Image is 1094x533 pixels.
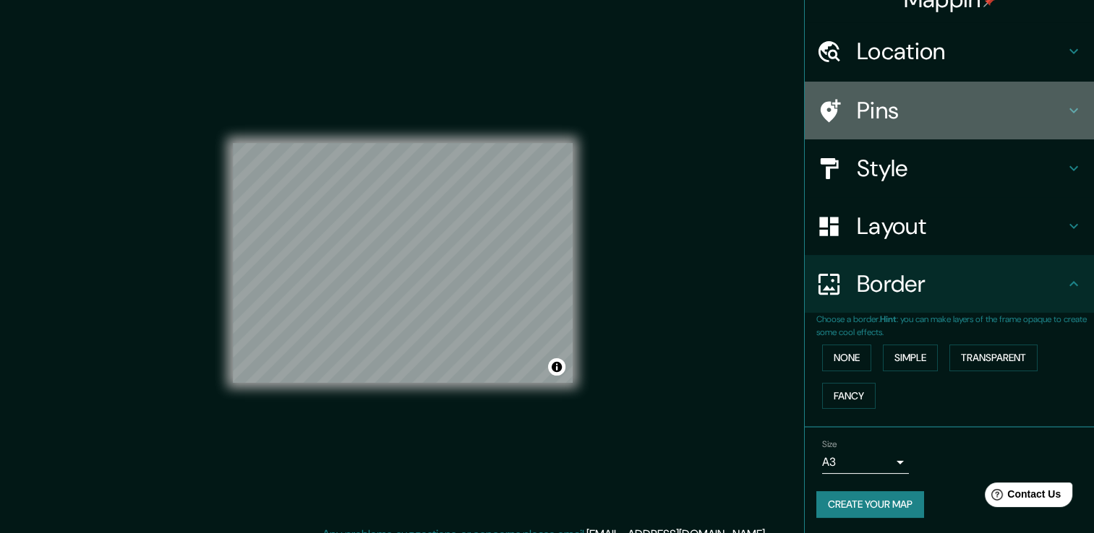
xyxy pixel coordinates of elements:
button: Create your map [816,491,924,518]
b: Hint [880,313,897,325]
div: A3 [822,451,909,474]
h4: Layout [857,212,1065,240]
div: Style [805,139,1094,197]
canvas: Map [233,143,573,383]
div: Layout [805,197,1094,255]
iframe: Help widget launcher [965,477,1078,517]
div: Border [805,255,1094,313]
button: None [822,344,871,371]
div: Pins [805,82,1094,139]
p: Choose a border. : you can make layers of the frame opaque to create some cool effects. [816,313,1094,339]
button: Transparent [949,344,1038,371]
button: Fancy [822,383,876,409]
button: Toggle attribution [548,358,565,376]
label: Size [822,438,837,451]
h4: Pins [857,96,1065,125]
h4: Style [857,154,1065,183]
div: Location [805,22,1094,80]
button: Simple [883,344,938,371]
h4: Location [857,37,1065,66]
h4: Border [857,269,1065,298]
